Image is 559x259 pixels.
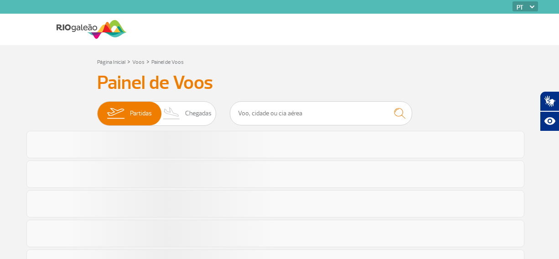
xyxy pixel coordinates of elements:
[158,102,185,125] img: slider-desembarque
[540,91,559,131] div: Plugin de acessibilidade da Hand Talk.
[230,101,412,125] input: Voo, cidade ou cia aérea
[146,56,150,67] a: >
[130,102,152,125] span: Partidas
[151,59,184,66] a: Painel de Voos
[97,59,125,66] a: Página Inicial
[185,102,212,125] span: Chegadas
[101,102,130,125] img: slider-embarque
[127,56,130,67] a: >
[540,111,559,131] button: Abrir recursos assistivos.
[132,59,145,66] a: Voos
[97,72,462,94] h3: Painel de Voos
[540,91,559,111] button: Abrir tradutor de língua de sinais.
